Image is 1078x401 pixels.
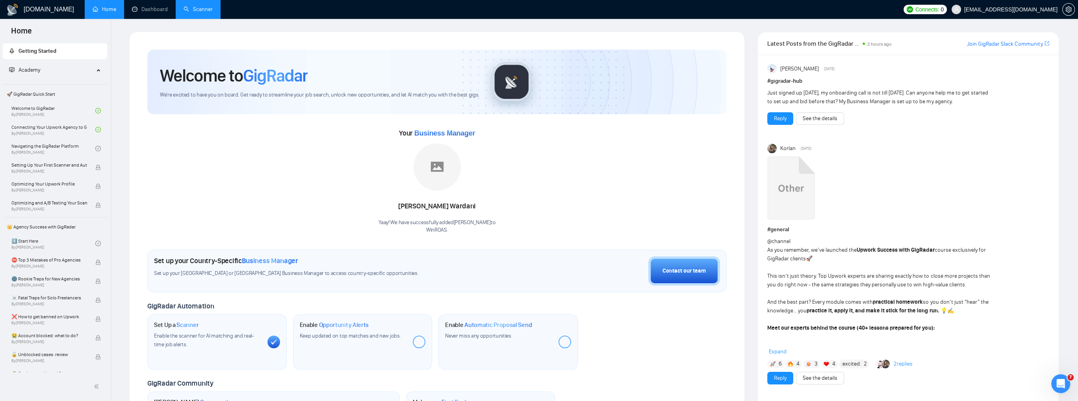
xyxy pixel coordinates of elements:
span: 💡 [940,307,947,314]
a: 2replies [894,360,913,368]
span: 😭 Account blocked: what to do? [11,332,87,340]
span: setting [1063,6,1074,13]
span: 🚀 GigRadar Quick Start [4,86,106,102]
a: Upwork Success with GigRadar.mp4 [767,156,815,222]
div: Yaay! We have successfully added [PERSON_NAME] to [379,219,495,234]
span: lock [95,202,101,208]
a: setting [1062,6,1075,13]
span: 4 [832,360,835,368]
span: lock [95,335,101,341]
span: [DATE] [801,145,811,152]
span: [PERSON_NAME] [780,65,819,73]
button: Reply [767,112,793,125]
a: See the details [803,114,837,123]
span: GigRadar Community [147,379,213,388]
h1: # gigradar-hub [767,77,1049,85]
span: Set up your [GEOGRAPHIC_DATA] or [GEOGRAPHIC_DATA] Business Manager to access country-specific op... [154,270,494,277]
span: Setting Up Your First Scanner and Auto-Bidder [11,161,87,169]
a: Reply [774,114,787,123]
span: lock [95,184,101,189]
span: 4 [796,360,800,368]
button: setting [1062,3,1075,16]
span: 2 hours ago [867,41,892,47]
img: Korlan [881,360,890,368]
span: GigRadar [243,65,308,86]
img: 🚀 [770,361,776,367]
span: user [954,7,959,12]
strong: practice it, apply it, and make it stick for the long run. [807,307,939,314]
span: Business Manager [242,256,298,265]
span: Optimizing Your Upwork Profile [11,180,87,188]
span: By [PERSON_NAME] [11,264,87,269]
strong: practical homework [873,299,923,305]
button: See the details [796,372,844,384]
img: gigradar-logo.png [492,62,531,102]
a: See the details [803,374,837,382]
span: 🌚 Rookie Traps for New Agencies [11,275,87,283]
span: By [PERSON_NAME] [11,321,87,325]
span: ✍️ [947,307,954,314]
a: Connecting Your Upwork Agency to GigRadarBy[PERSON_NAME] [11,121,95,138]
strong: Meet our experts behind the course (40+ lessons prepared for you): [767,325,935,331]
span: 🔓 Unblocked cases: review [11,351,87,358]
span: lock [95,278,101,284]
img: Anisuzzaman Khan [767,64,777,74]
span: ❌ How to get banned on Upwork [11,313,87,321]
span: Academy [9,67,40,73]
span: 🙈 Getting over Upwork? [11,369,87,377]
li: Getting Started [3,43,107,59]
strong: [PERSON_NAME] [777,342,818,349]
span: Home [5,25,38,42]
span: rocket [9,48,15,54]
h1: Set up your Country-Specific [154,256,298,265]
iframe: Intercom live chat [1051,374,1070,393]
h1: # general [767,225,1049,234]
span: lock [95,316,101,322]
span: Keep updated on top matches and new jobs. [300,332,401,339]
img: placeholder.png [414,143,461,191]
span: check-circle [95,127,101,132]
span: 🔑 [770,342,776,349]
span: 🚀 [806,255,813,262]
span: By [PERSON_NAME] [11,169,87,174]
a: homeHome [93,6,116,13]
span: 6 [779,360,782,368]
span: By [PERSON_NAME] [11,283,87,288]
a: Join GigRadar Slack Community [967,40,1043,48]
img: upwork-logo.png [907,6,913,13]
span: Academy [19,67,40,73]
span: Enable the scanner for AI matching and real-time job alerts. [154,332,254,348]
span: [DATE] [824,65,835,72]
span: Latest Posts from the GigRadar Community [767,39,860,48]
p: WinROAS . [379,226,495,234]
span: Never miss any opportunities. [445,332,512,339]
a: Welcome to GigRadarBy[PERSON_NAME] [11,102,95,119]
span: check-circle [95,146,101,151]
span: Optimizing and A/B Testing Your Scanner for Better Results [11,199,87,207]
span: By [PERSON_NAME] [11,188,87,193]
button: Reply [767,372,793,384]
span: By [PERSON_NAME] [11,207,87,212]
span: Scanner [176,321,199,329]
span: 👑 Agency Success with GigRadar [4,219,106,235]
span: GigRadar Automation [147,302,214,310]
a: Reply [774,374,787,382]
span: By [PERSON_NAME] [11,302,87,306]
img: logo [6,4,19,16]
div: Just signed up [DATE], my onboarding call is not till [DATE]. Can anyone help me to get started t... [767,89,993,106]
span: Business Manager [414,129,475,137]
h1: Welcome to [160,65,308,86]
a: dashboardDashboard [132,6,168,13]
span: By [PERSON_NAME] [11,358,87,363]
span: double-left [94,382,102,390]
img: Sergey [875,360,883,368]
span: Your [399,129,475,137]
img: Korlan [767,144,777,153]
button: Contact our team [648,256,720,286]
span: lock [95,260,101,265]
span: @channel [767,238,790,245]
span: 0 [941,5,944,14]
span: 7 [1067,374,1074,381]
span: Connects: [915,5,939,14]
span: ⛔ Top 3 Mistakes of Pro Agencies [11,256,87,264]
